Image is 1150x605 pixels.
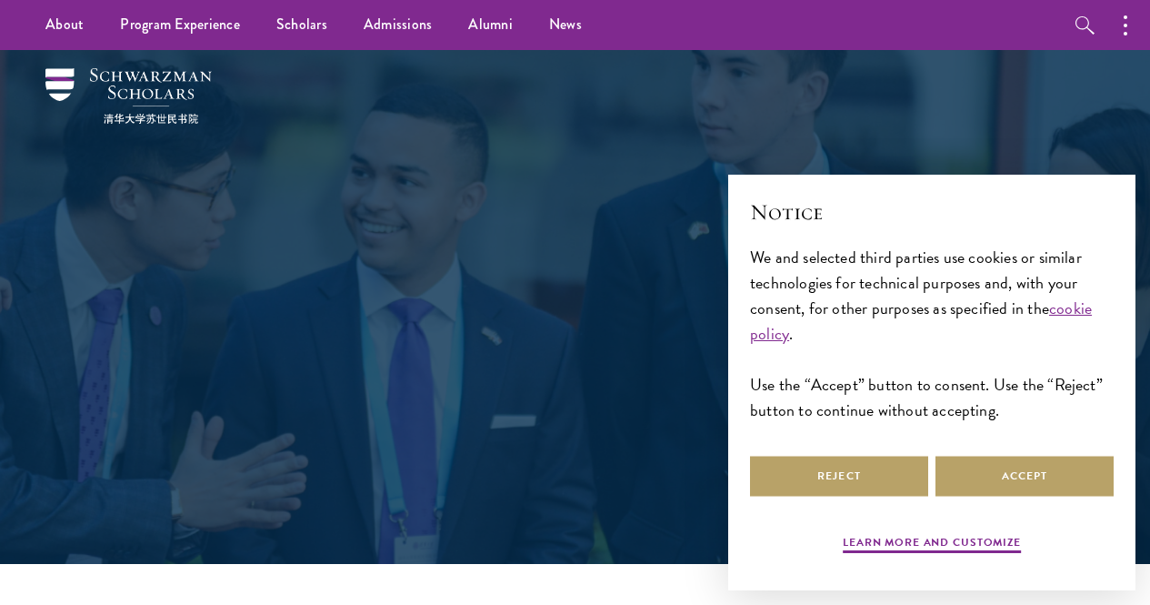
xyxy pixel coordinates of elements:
[750,245,1114,424] div: We and selected third parties use cookies or similar technologies for technical purposes and, wit...
[750,456,928,497] button: Reject
[750,197,1114,227] h2: Notice
[935,456,1114,497] button: Accept
[750,296,1092,346] a: cookie policy
[843,534,1021,556] button: Learn more and customize
[45,68,212,124] img: Schwarzman Scholars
